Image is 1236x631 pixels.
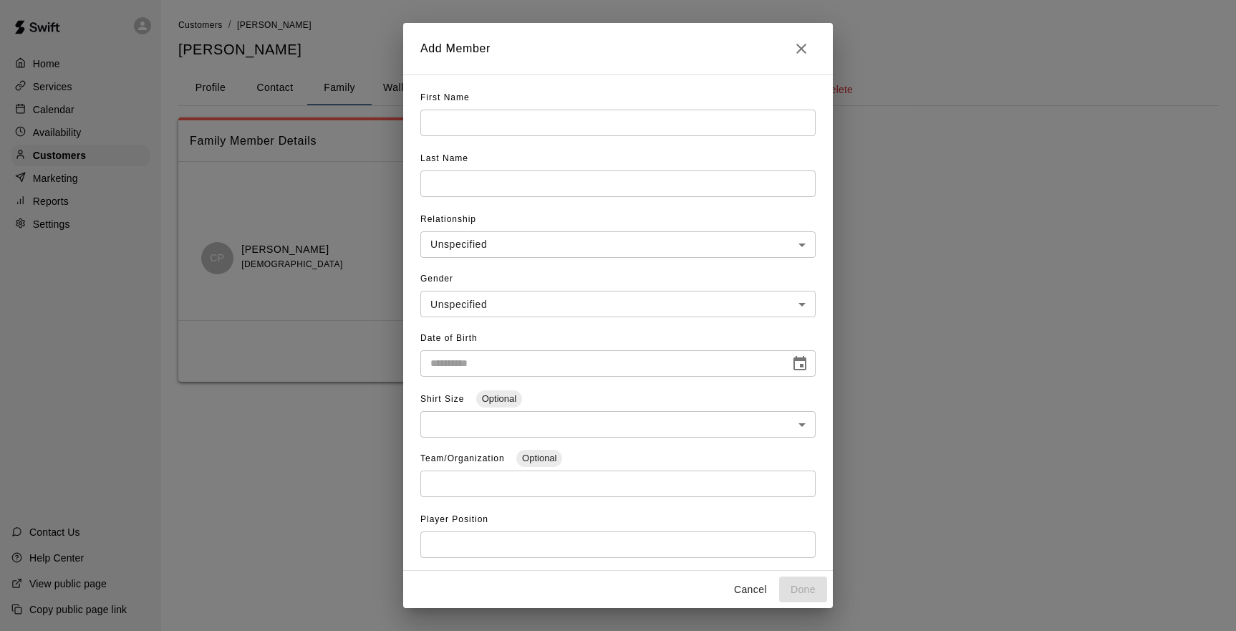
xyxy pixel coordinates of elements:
[420,394,468,404] span: Shirt Size
[476,393,522,404] span: Optional
[786,350,814,378] button: Choose date
[420,453,508,463] span: Team/Organization
[403,23,833,74] h2: Add Member
[420,231,816,258] div: Unspecified
[516,453,562,463] span: Optional
[420,514,488,524] span: Player Position
[728,577,773,603] button: Cancel
[420,153,468,163] span: Last Name
[420,92,470,102] span: First Name
[420,333,478,343] span: Date of Birth
[420,291,816,317] div: Unspecified
[420,214,476,224] span: Relationship
[787,34,816,63] button: Close
[420,274,453,284] span: Gender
